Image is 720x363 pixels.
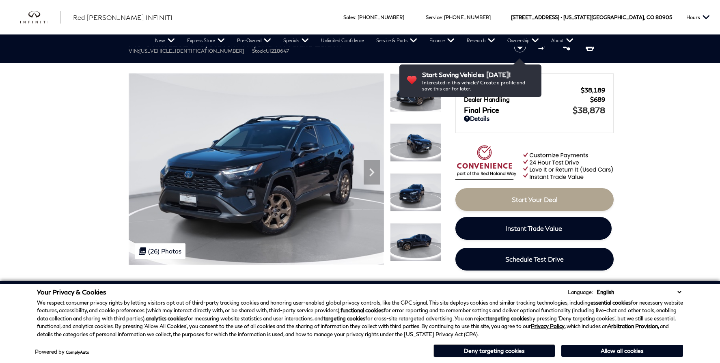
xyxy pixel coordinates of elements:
span: Stock: [252,48,266,54]
a: Specials [277,34,315,47]
strong: targeting cookies [323,315,365,322]
img: Used 2024 Midnight Black Metallic Toyota Woodland Edition image 2 [390,123,441,162]
strong: essential cookies [591,299,631,306]
span: Sales [343,14,355,20]
span: Final Price [464,105,573,114]
strong: functional cookies [341,307,384,314]
h1: 2024 Toyota RAV4 Hybrid Woodland Edition [129,39,500,48]
a: Ownership [501,34,545,47]
strong: analytics cookies [146,315,186,322]
a: [PHONE_NUMBER] [444,14,491,20]
a: Red [PERSON_NAME] INFINITI [73,13,172,22]
img: Used 2024 Midnight Black Metallic Toyota Woodland Edition image 4 [390,223,441,262]
div: (26) Photos [135,243,185,259]
span: : [355,14,356,20]
span: UI218647 [266,48,289,54]
img: Used 2024 Midnight Black Metallic Toyota Woodland Edition image 1 [129,73,384,265]
span: Dealer Handling [464,96,590,103]
span: Schedule Test Drive [505,255,564,263]
span: Start Your Deal [512,195,558,203]
a: Schedule Test Drive [455,248,614,271]
span: Red [PERSON_NAME] [464,86,581,94]
span: : [442,14,443,20]
img: INFINITI [20,11,61,24]
a: ComplyAuto [66,350,89,354]
img: Used 2024 Midnight Black Metallic Toyota Woodland Edition image 3 [390,173,441,212]
a: Instant Trade Value [455,217,612,240]
a: [PHONE_NUMBER] [358,14,404,20]
div: Next [364,160,380,185]
a: Red [PERSON_NAME] $38,189 [464,86,605,94]
span: Red [PERSON_NAME] INFINITI [73,13,172,21]
p: We respect consumer privacy rights by letting visitors opt out of third-party tracking cookies an... [37,299,683,339]
a: Privacy Policy [531,323,565,329]
a: New [149,34,181,47]
a: Start Your Deal [455,188,614,211]
a: Details [464,115,605,122]
span: Instant Trade Value [505,224,562,232]
span: $38,189 [581,86,605,94]
a: Unlimited Confidence [315,34,370,47]
button: Deny targeting cookies [433,344,555,357]
a: Final Price $38,878 [464,105,605,115]
span: $38,878 [573,105,605,115]
a: About [545,34,580,47]
div: Powered by [35,349,89,354]
div: Language: [568,290,593,295]
strong: targeting cookies [487,315,529,322]
a: [STREET_ADDRESS] • [US_STATE][GEOGRAPHIC_DATA], CO 80905 [511,14,672,20]
a: Finance [423,34,461,47]
a: Service & Parts [370,34,423,47]
a: Pre-Owned [231,34,277,47]
a: Research [461,34,501,47]
span: VIN: [129,48,139,54]
strong: Arbitration Provision [608,323,658,329]
img: Used 2024 Midnight Black Metallic Toyota Woodland Edition image 1 [390,73,441,112]
select: Language Select [595,288,683,296]
button: Allow all cookies [561,345,683,357]
span: Your Privacy & Cookies [37,288,106,296]
a: Express Store [181,34,231,47]
nav: Main Navigation [149,34,580,47]
span: $689 [590,96,605,103]
a: infiniti [20,11,61,24]
a: Dealer Handling $689 [464,96,605,103]
span: Service [426,14,442,20]
span: [US_VEHICLE_IDENTIFICATION_NUMBER] [139,48,244,54]
button: Compare vehicle [537,41,549,53]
